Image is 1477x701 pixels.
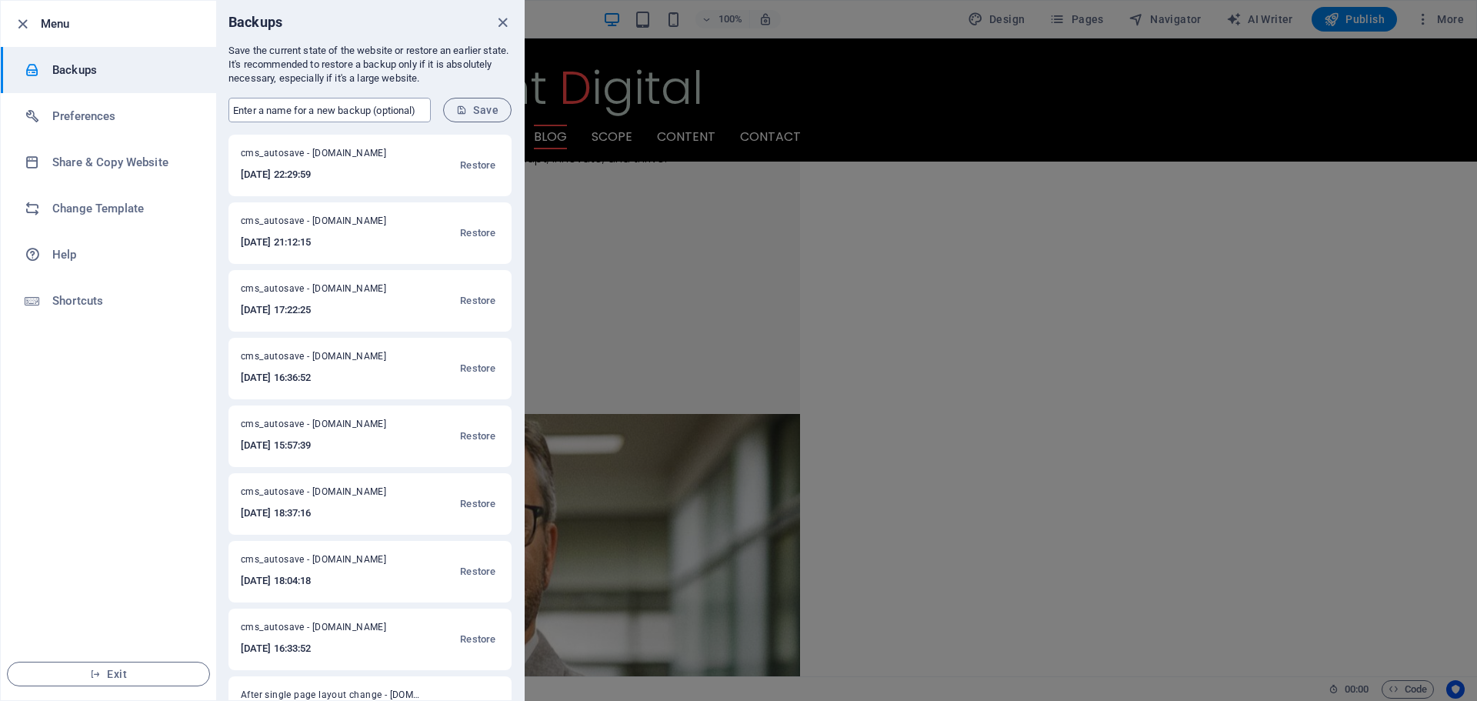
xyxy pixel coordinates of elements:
[52,153,195,172] h6: Share & Copy Website
[456,215,499,252] button: Restore
[460,630,495,649] span: Restore
[52,292,195,310] h6: Shortcuts
[241,639,406,658] h6: [DATE] 16:33:52
[241,418,406,436] span: cms_autosave - [DOMAIN_NAME]
[456,104,498,116] span: Save
[241,369,406,387] h6: [DATE] 16:36:52
[241,215,406,233] span: cms_autosave - [DOMAIN_NAME]
[460,427,495,446] span: Restore
[460,156,495,175] span: Restore
[241,165,406,184] h6: [DATE] 22:29:59
[241,233,406,252] h6: [DATE] 21:12:15
[456,553,499,590] button: Restore
[456,621,499,658] button: Restore
[460,495,495,513] span: Restore
[456,350,499,387] button: Restore
[241,553,406,572] span: cms_autosave - [DOMAIN_NAME]
[20,668,197,680] span: Exit
[456,282,499,319] button: Restore
[460,562,495,581] span: Restore
[241,350,406,369] span: cms_autosave - [DOMAIN_NAME]
[493,13,512,32] button: close
[241,621,406,639] span: cms_autosave - [DOMAIN_NAME]
[456,486,499,522] button: Restore
[228,44,512,85] p: Save the current state of the website or restore an earlier state. It's recommended to restore a ...
[443,98,512,122] button: Save
[41,15,204,33] h6: Menu
[1,232,216,278] a: Help
[241,301,406,319] h6: [DATE] 17:22:25
[241,572,406,590] h6: [DATE] 18:04:18
[241,436,406,455] h6: [DATE] 15:57:39
[52,199,195,218] h6: Change Template
[7,662,210,686] button: Exit
[241,504,406,522] h6: [DATE] 18:37:16
[52,245,195,264] h6: Help
[52,107,195,125] h6: Preferences
[228,98,431,122] input: Enter a name for a new backup (optional)
[460,359,495,378] span: Restore
[241,147,406,165] span: cms_autosave - [DOMAIN_NAME]
[52,61,195,79] h6: Backups
[460,292,495,310] span: Restore
[241,486,406,504] span: cms_autosave - [DOMAIN_NAME]
[460,224,495,242] span: Restore
[456,147,499,184] button: Restore
[456,418,499,455] button: Restore
[228,13,282,32] h6: Backups
[241,282,406,301] span: cms_autosave - [DOMAIN_NAME]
